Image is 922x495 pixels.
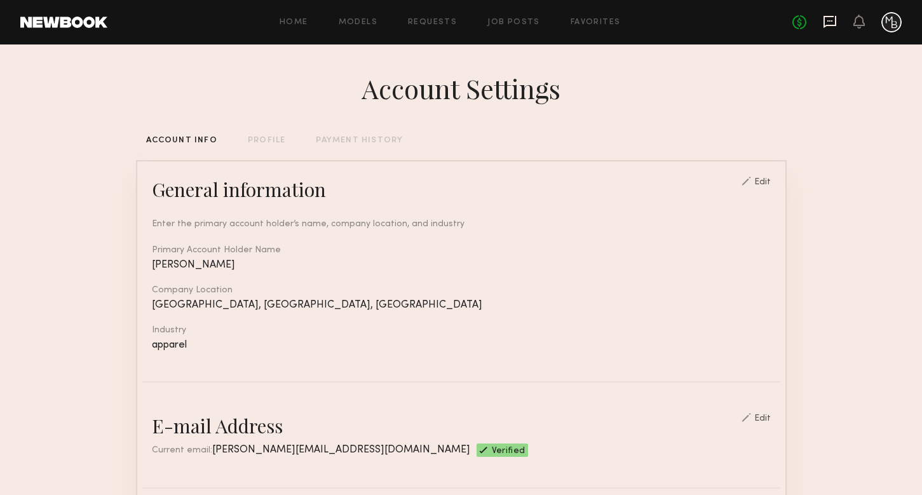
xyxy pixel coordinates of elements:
[316,137,403,145] div: PAYMENT HISTORY
[212,445,470,455] span: [PERSON_NAME][EMAIL_ADDRESS][DOMAIN_NAME]
[152,326,771,335] div: Industry
[152,444,470,457] div: Current email:
[571,18,621,27] a: Favorites
[152,217,771,231] div: Enter the primary account holder’s name, company location, and industry
[487,18,540,27] a: Job Posts
[152,300,771,311] div: [GEOGRAPHIC_DATA], [GEOGRAPHIC_DATA], [GEOGRAPHIC_DATA]
[152,286,771,295] div: Company Location
[152,413,283,438] div: E-mail Address
[754,414,771,423] div: Edit
[152,177,326,202] div: General information
[339,18,377,27] a: Models
[280,18,308,27] a: Home
[408,18,457,27] a: Requests
[248,137,285,145] div: PROFILE
[146,137,217,145] div: ACCOUNT INFO
[152,260,771,271] div: [PERSON_NAME]
[152,246,771,255] div: Primary Account Holder Name
[492,447,525,457] span: Verified
[152,340,771,351] div: apparel
[754,178,771,187] div: Edit
[362,71,560,106] div: Account Settings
